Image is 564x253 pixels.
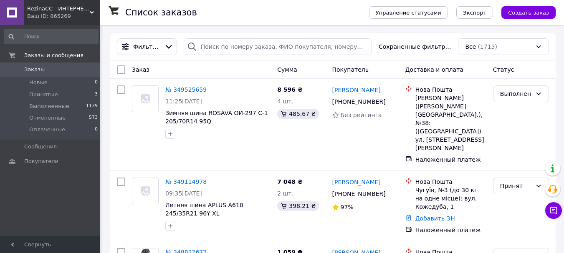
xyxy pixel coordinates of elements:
[332,66,369,73] span: Покупатель
[277,98,293,105] span: 4 шт.
[493,9,556,15] a: Создать заказ
[277,109,319,119] div: 485.67 ₴
[331,96,387,108] div: [PHONE_NUMBER]
[415,85,486,94] div: Нова Пошта
[415,155,486,164] div: Наложенный платеж
[24,158,58,165] span: Покупатели
[500,181,532,190] div: Принят
[133,43,161,51] span: Фильтры
[331,188,387,200] div: [PHONE_NUMBER]
[508,10,549,16] span: Создать заказ
[341,112,382,118] span: Без рейтинга
[29,79,48,86] span: Новые
[379,43,452,51] span: Сохраненные фильтры:
[415,186,486,211] div: Чугуїв, №3 (до 30 кг на одне місце): вул. Кожедуба, 1
[405,66,463,73] span: Доставка и оплата
[277,86,303,93] span: 8 596 ₴
[277,66,297,73] span: Сумма
[24,52,83,59] span: Заказы и сообщения
[89,114,98,122] span: 573
[132,178,159,204] a: Фото товару
[277,201,319,211] div: 398.21 ₴
[415,178,486,186] div: Нова Пошта
[500,89,532,98] div: Выполнен
[165,190,202,197] span: 09:35[DATE]
[95,126,98,133] span: 0
[493,66,514,73] span: Статус
[95,79,98,86] span: 0
[95,91,98,98] span: 3
[415,215,455,222] a: Добавить ЭН
[27,5,90,13] span: RezinaCC - ИНТЕРНЕТ-МАГАЗИН ШИН И ДИСКОВ
[465,43,476,51] span: Все
[369,6,448,19] button: Управление статусами
[132,85,159,112] a: Фото товару
[277,190,293,197] span: 2 шт.
[277,178,303,185] span: 7 048 ₴
[415,226,486,234] div: Наложенный платеж
[478,43,497,50] span: (1715)
[29,114,66,122] span: Отмененные
[545,202,562,219] button: Чат с покупателем
[24,143,57,150] span: Сообщения
[332,86,381,94] a: [PERSON_NAME]
[132,66,149,73] span: Заказ
[376,10,441,16] span: Управление статусами
[29,126,65,133] span: Оплаченные
[29,103,69,110] span: Выполненные
[332,178,381,186] a: [PERSON_NAME]
[165,110,268,125] a: Зимняя шина ROSAVA ОИ-297 С-1 205/70R14 95Q
[341,204,354,210] span: 97%
[415,94,486,152] div: [PERSON_NAME] ([PERSON_NAME][GEOGRAPHIC_DATA].), №38: ([GEOGRAPHIC_DATA]) ул. [STREET_ADDRESS][PE...
[165,98,202,105] span: 11:25[DATE]
[27,13,100,20] div: Ваш ID: 865269
[165,202,243,217] a: Летняя шина APLUS A610 245/35R21 96Y XL
[4,29,99,44] input: Поиск
[165,86,207,93] a: № 349525659
[456,6,493,19] button: Экспорт
[24,66,45,73] span: Заказы
[463,10,486,16] span: Экспорт
[125,8,197,18] h1: Список заказов
[29,91,58,98] span: Принятые
[86,103,98,110] span: 1139
[501,6,556,19] button: Создать заказ
[184,38,372,55] input: Поиск по номеру заказа, ФИО покупателя, номеру телефона, Email, номеру накладной
[165,178,207,185] a: № 349114978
